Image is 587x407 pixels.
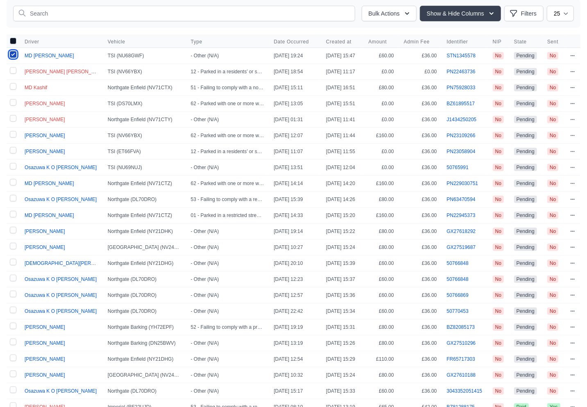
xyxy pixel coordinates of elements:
span: No [493,68,504,75]
td: [DATE] 15:51 [321,96,363,112]
a: [PERSON_NAME] [25,356,65,362]
td: [DATE] 12:04 [321,160,363,176]
td: 62 - Parked with one or more wheels on or over a footpath or any part of a road other than a carr... [186,176,269,192]
td: - Other (N/A) [186,271,269,287]
td: [DATE] 11:41 [321,112,363,128]
span: No [547,196,558,203]
td: [DATE] 14:26 [321,192,363,208]
td: [DATE] 10:27 [269,240,321,256]
span: No [547,84,558,91]
td: - Other (N/A) [186,240,269,256]
td: £36.00 [399,240,442,256]
td: £0.00 [363,160,399,176]
button: Admin Fee [404,38,436,45]
td: £160.00 [363,208,399,224]
td: 51 - Failing to comply with a no entry restriction (N/A) [186,80,269,96]
td: - Other (N/A) [186,224,269,240]
span: No [493,84,504,91]
span: No [493,292,504,299]
span: No [493,132,504,139]
td: 53 - Failing to comply with a restriction on vehicles entering a pedestrian zone (N/A) [186,192,269,208]
td: [DATE] 11:55 [321,144,363,160]
a: [PERSON_NAME] [25,117,65,122]
td: £36.00 [399,144,442,160]
span: No [547,244,558,251]
a: GX27519687 [447,244,476,250]
span: No [493,52,504,59]
span: No [493,148,504,155]
td: Northgate Enfield (NV71CTX) [103,80,186,96]
td: [GEOGRAPHIC_DATA] (NV24YDF) [103,367,186,383]
a: Osazuwa K O [PERSON_NAME] [25,292,97,298]
a: Osazuwa K O [PERSON_NAME] [25,197,97,202]
td: - Other (N/A) [186,303,269,319]
a: BZ61895517 [447,101,475,106]
span: [PERSON_NAME] [25,133,65,138]
td: - Other (N/A) [186,48,269,64]
td: [DATE] 12:57 [269,287,321,303]
a: 50770453 [447,308,469,314]
td: [DATE] 15:34 [321,303,363,319]
button: Filters [504,6,544,21]
td: Northgate Enfield (NV71CTZ) [103,176,186,192]
td: [GEOGRAPHIC_DATA] (NV24YDF) [103,240,186,256]
a: 50766869 [447,292,469,298]
span: pending [514,116,537,123]
span: No [493,228,504,235]
td: £60.00 [363,303,399,319]
span: No [493,212,504,219]
a: 50766848 [447,276,469,282]
td: TSI (NV66YBX) [103,64,186,80]
td: £80.00 [363,335,399,351]
span: Type [191,38,202,45]
td: 52 - Failing to comply with a prohibition on certain types of vehicle (N/A) [186,319,269,335]
a: Osazuwa K O [PERSON_NAME] [25,276,97,282]
td: £160.00 [363,176,399,192]
a: MD [PERSON_NAME] [25,181,74,186]
span: No [547,68,558,75]
td: [DATE] 20:10 [269,256,321,271]
a: 50766848 [447,260,469,266]
td: [DATE] 15:20 [321,208,363,224]
a: PN75928033 [447,85,476,90]
span: No [493,100,504,107]
td: £36.00 [399,256,442,271]
span: No [493,276,504,283]
span: pending [514,180,537,187]
td: [DATE] 01:31 [269,112,321,128]
td: [DATE] 15:39 [269,192,321,208]
span: No [547,148,558,155]
td: [DATE] 15:29 [321,351,363,367]
span: pending [514,244,537,251]
span: No [493,308,504,315]
td: TSI (DS70LMX) [103,96,186,112]
td: £80.00 [363,80,399,96]
span: pending [514,84,537,91]
button: Created at [326,38,358,45]
span: Osazuwa K O [PERSON_NAME] [25,388,97,394]
td: Northgate (DL70DRO) [103,287,186,303]
td: £36.00 [399,208,442,224]
a: [PERSON_NAME] [25,324,65,330]
td: - Other (N/A) [186,160,269,176]
td: £36.00 [399,48,442,64]
span: NIP [493,38,504,45]
td: [DATE] 12:07 [269,128,321,144]
td: £80.00 [363,240,399,256]
td: TSI (ET66FVA) [103,144,186,160]
td: [DATE] 12:23 [269,271,321,287]
span: MD [PERSON_NAME] [25,53,74,59]
a: Osazuwa K O [PERSON_NAME] [25,308,97,314]
td: TSI (NV66YBX) [103,128,186,144]
span: No [547,180,558,187]
td: £60.00 [363,256,399,271]
td: [DATE] 13:51 [269,160,321,176]
a: [PERSON_NAME] [25,244,65,250]
a: PN63470594 [447,197,476,202]
span: [PERSON_NAME] [25,101,65,106]
td: [DATE] 19:24 [269,48,321,64]
td: £36.00 [399,112,442,128]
